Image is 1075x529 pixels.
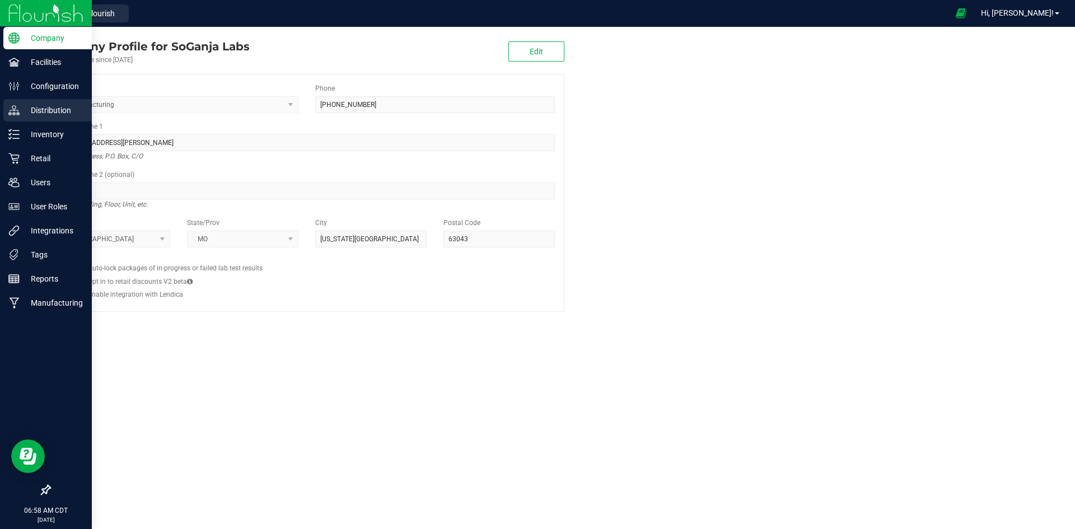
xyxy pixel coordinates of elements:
span: Edit [530,47,543,56]
input: City [315,231,427,247]
inline-svg: Inventory [8,129,20,140]
p: Retail [20,152,87,165]
inline-svg: Integrations [8,225,20,236]
input: (123) 456-7890 [315,96,555,113]
input: Suite, Building, Unit, etc. [59,182,555,199]
p: 06:58 AM CDT [5,505,87,516]
inline-svg: Retail [8,153,20,164]
iframe: Resource center [11,439,45,473]
p: Integrations [20,224,87,237]
label: Phone [315,83,335,93]
input: Postal Code [443,231,555,247]
div: SoGanja Labs [49,38,250,55]
input: Address [59,134,555,151]
label: City [315,218,327,228]
label: Enable integration with Lendica [88,289,183,299]
span: Hi, [PERSON_NAME]! [981,8,1054,17]
inline-svg: Users [8,177,20,188]
label: Auto-lock packages of in-progress or failed lab test results [88,263,263,273]
p: Tags [20,248,87,261]
label: State/Prov [187,218,219,228]
label: Address Line 2 (optional) [59,170,134,180]
div: Account active since [DATE] [49,55,250,65]
p: Facilities [20,55,87,69]
inline-svg: Distribution [8,105,20,116]
label: Opt in to retail discounts V2 beta [88,277,193,287]
h2: Configs [59,256,555,263]
inline-svg: Configuration [8,81,20,92]
p: Distribution [20,104,87,117]
i: Street address, P.O. Box, C/O [59,149,143,163]
p: Company [20,31,87,45]
inline-svg: Tags [8,249,20,260]
span: Open Ecommerce Menu [948,2,974,24]
i: Suite, Building, Floor, Unit, etc. [59,198,148,211]
p: [DATE] [5,516,87,524]
p: Users [20,176,87,189]
inline-svg: Reports [8,273,20,284]
p: Reports [20,272,87,285]
p: Configuration [20,79,87,93]
inline-svg: Manufacturing [8,297,20,308]
p: User Roles [20,200,87,213]
inline-svg: User Roles [8,201,20,212]
p: Manufacturing [20,296,87,310]
inline-svg: Company [8,32,20,44]
inline-svg: Facilities [8,57,20,68]
button: Edit [508,41,564,62]
p: Inventory [20,128,87,141]
label: Postal Code [443,218,480,228]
